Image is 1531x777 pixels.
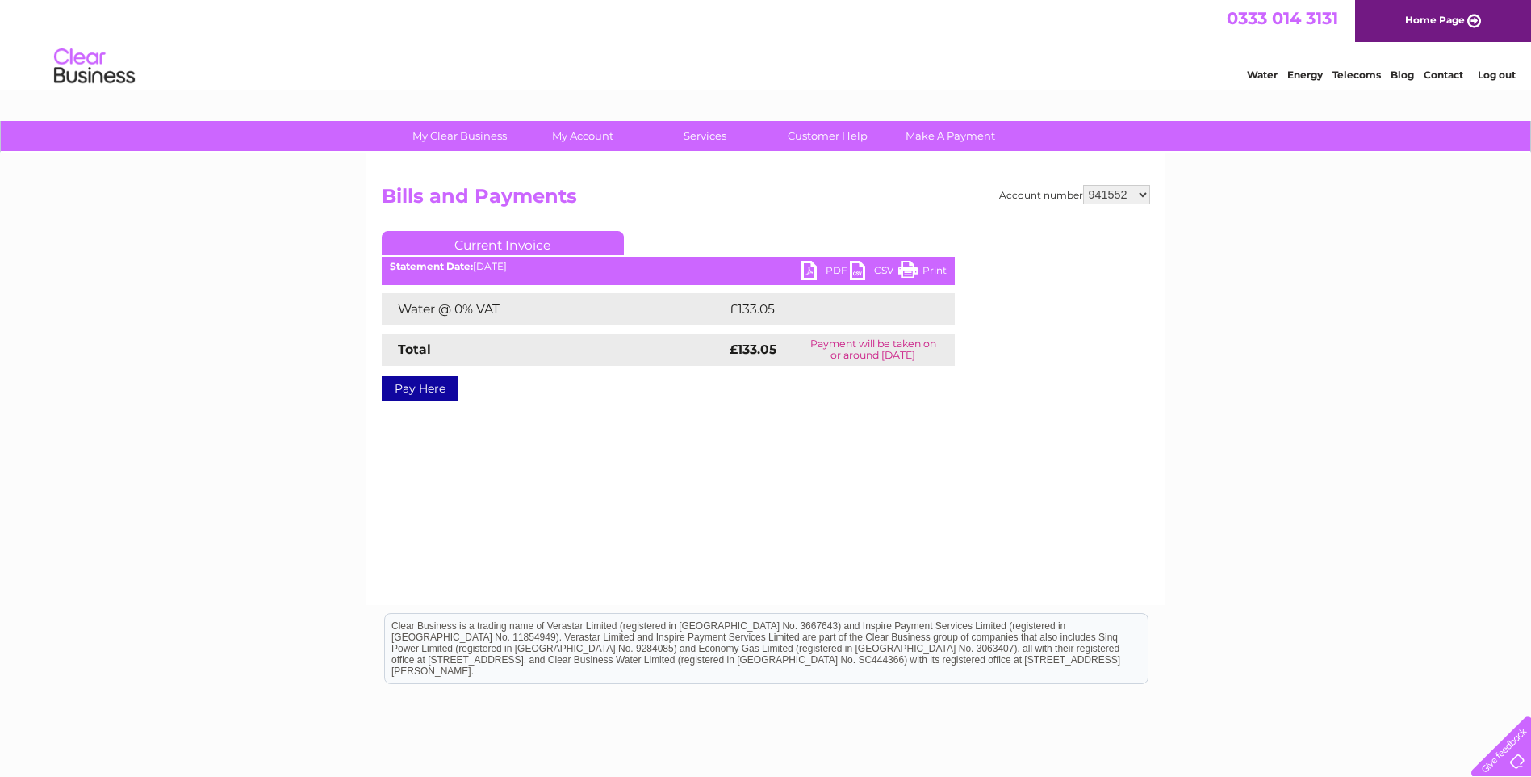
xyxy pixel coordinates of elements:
div: Account number [999,185,1150,204]
a: Make A Payment [884,121,1017,151]
td: Water @ 0% VAT [382,293,726,325]
div: [DATE] [382,261,955,272]
a: My Clear Business [393,121,526,151]
a: Print [898,261,947,284]
td: Payment will be taken on or around [DATE] [792,334,954,366]
a: My Account [516,121,649,151]
a: Blog [1391,69,1414,81]
strong: £133.05 [730,342,776,357]
strong: Total [398,342,431,357]
td: £133.05 [726,293,925,325]
a: 0333 014 3131 [1227,8,1338,28]
a: Customer Help [761,121,894,151]
a: CSV [850,261,898,284]
a: Services [638,121,772,151]
a: PDF [801,261,850,284]
img: logo.png [53,42,136,91]
a: Pay Here [382,376,458,401]
a: Water [1247,69,1278,81]
div: Clear Business is a trading name of Verastar Limited (registered in [GEOGRAPHIC_DATA] No. 3667643... [385,9,1148,78]
h2: Bills and Payments [382,185,1150,216]
a: Contact [1424,69,1463,81]
a: Current Invoice [382,231,624,255]
b: Statement Date: [390,260,473,272]
a: Log out [1478,69,1516,81]
a: Energy [1287,69,1323,81]
a: Telecoms [1332,69,1381,81]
